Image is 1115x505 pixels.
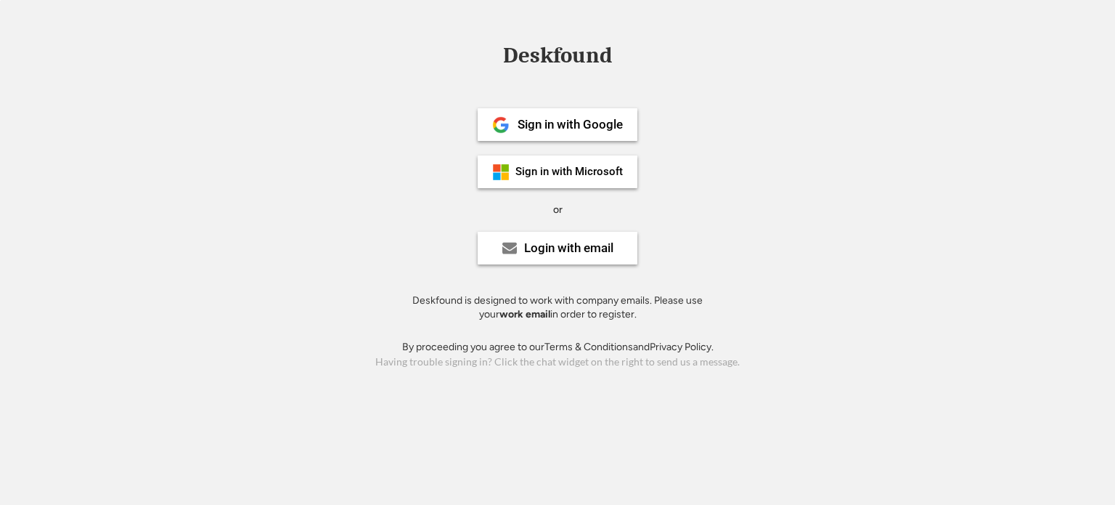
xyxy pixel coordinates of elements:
div: Sign in with Microsoft [515,166,623,177]
img: ms-symbollockup_mssymbol_19.png [492,163,510,181]
strong: work email [499,308,550,320]
div: Sign in with Google [518,118,623,131]
a: Privacy Policy. [650,341,714,353]
div: or [553,203,563,217]
div: By proceeding you agree to our and [402,340,714,355]
div: Login with email [524,242,613,254]
a: Terms & Conditions [544,341,633,353]
img: 1024px-Google__G__Logo.svg.png [492,116,510,134]
div: Deskfound is designed to work with company emails. Please use your in order to register. [394,294,721,322]
div: Deskfound [496,44,619,67]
